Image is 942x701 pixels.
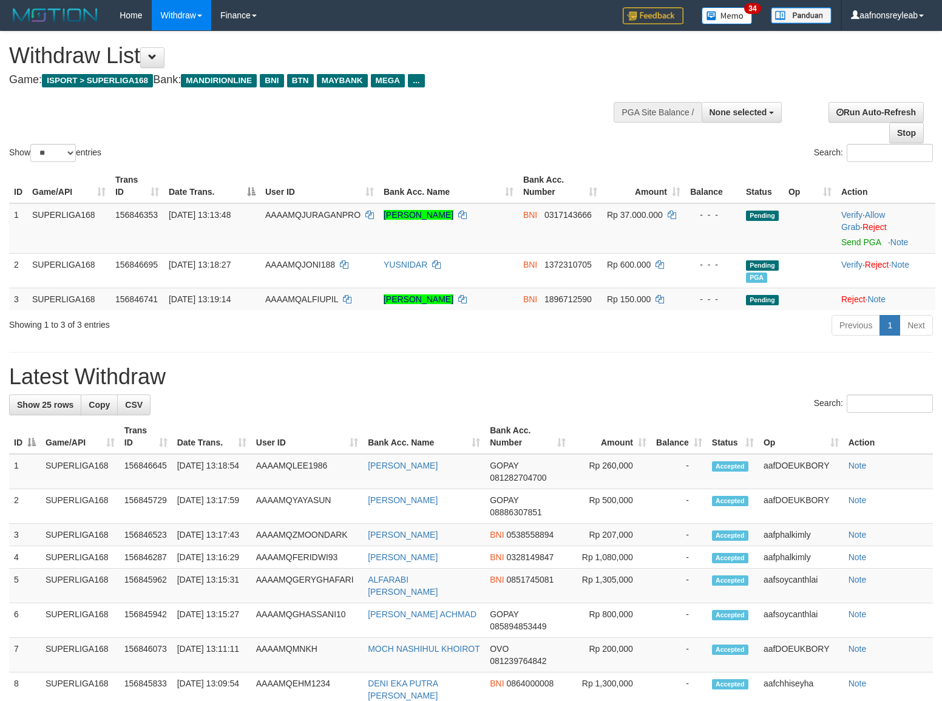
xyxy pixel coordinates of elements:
[571,603,651,638] td: Rp 800,000
[485,419,571,454] th: Bank Acc. Number: activate to sort column ascending
[746,211,779,221] span: Pending
[42,74,153,87] span: ISPORT > SUPERLIGA168
[181,74,257,87] span: MANDIRIONLINE
[9,546,41,569] td: 4
[836,169,935,203] th: Action
[523,260,537,269] span: BNI
[9,203,27,254] td: 1
[251,638,363,672] td: AAAAMQMNKH
[702,7,753,24] img: Button%20Memo.svg
[251,569,363,603] td: AAAAMQGERYGHAFARI
[651,569,707,603] td: -
[41,454,120,489] td: SUPERLIGA168
[506,552,554,562] span: Copy 0328149847 to clipboard
[384,210,453,220] a: [PERSON_NAME]
[690,293,736,305] div: - - -
[41,489,120,524] td: SUPERLIGA168
[828,102,924,123] a: Run Auto-Refresh
[120,546,172,569] td: 156846287
[9,489,41,524] td: 2
[164,169,260,203] th: Date Trans.: activate to sort column descending
[9,288,27,310] td: 3
[9,144,101,162] label: Show entries
[571,569,651,603] td: Rp 1,305,000
[9,169,27,203] th: ID
[849,552,867,562] a: Note
[712,645,748,655] span: Accepted
[712,575,748,586] span: Accepted
[759,603,844,638] td: aafsoycanthlai
[490,575,504,584] span: BNI
[607,210,663,220] span: Rp 37.000.000
[841,294,866,304] a: Reject
[710,107,767,117] span: None selected
[784,169,836,203] th: Op: activate to sort column ascending
[841,210,885,232] a: Allow Grab
[115,210,158,220] span: 156846353
[523,210,537,220] span: BNI
[251,489,363,524] td: AAAAMQYAYASUN
[651,603,707,638] td: -
[518,169,602,203] th: Bank Acc. Number: activate to sort column ascending
[841,210,885,232] span: ·
[41,569,120,603] td: SUPERLIGA168
[890,237,909,247] a: Note
[408,74,424,87] span: ...
[120,419,172,454] th: Trans ID: activate to sort column ascending
[9,74,616,86] h4: Game: Bank:
[172,638,251,672] td: [DATE] 13:11:11
[169,210,231,220] span: [DATE] 13:13:48
[120,603,172,638] td: 156845942
[712,610,748,620] span: Accepted
[836,203,935,254] td: · ·
[115,260,158,269] span: 156846695
[9,44,616,68] h1: Withdraw List
[712,553,748,563] span: Accepted
[849,575,867,584] a: Note
[712,461,748,472] span: Accepted
[759,524,844,546] td: aafphalkimly
[746,260,779,271] span: Pending
[523,294,537,304] span: BNI
[260,74,283,87] span: BNI
[702,102,782,123] button: None selected
[41,638,120,672] td: SUPERLIGA168
[602,169,685,203] th: Amount: activate to sort column ascending
[544,294,592,304] span: Copy 1896712590 to clipboard
[9,6,101,24] img: MOTION_logo.png
[120,454,172,489] td: 156846645
[879,315,900,336] a: 1
[651,638,707,672] td: -
[814,144,933,162] label: Search:
[614,102,701,123] div: PGA Site Balance /
[651,546,707,569] td: -
[9,603,41,638] td: 6
[746,273,767,283] span: Marked by aafsoycanthlai
[889,123,924,143] a: Stop
[712,679,748,689] span: Accepted
[651,524,707,546] td: -
[849,644,867,654] a: Note
[849,609,867,619] a: Note
[368,644,480,654] a: MOCH NASHIHUL KHOIROT
[490,644,509,654] span: OVO
[81,395,118,415] a: Copy
[571,638,651,672] td: Rp 200,000
[120,638,172,672] td: 156846073
[814,395,933,413] label: Search:
[759,489,844,524] td: aafDOEUKBORY
[759,638,844,672] td: aafDOEUKBORY
[27,169,110,203] th: Game/API: activate to sort column ascending
[571,546,651,569] td: Rp 1,080,000
[17,400,73,410] span: Show 25 rows
[120,569,172,603] td: 156845962
[384,294,453,304] a: [PERSON_NAME]
[690,209,736,221] div: - - -
[27,203,110,254] td: SUPERLIGA168
[172,524,251,546] td: [DATE] 13:17:43
[571,524,651,546] td: Rp 207,000
[260,169,379,203] th: User ID: activate to sort column ascending
[836,288,935,310] td: ·
[41,419,120,454] th: Game/API: activate to sort column ascending
[651,454,707,489] td: -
